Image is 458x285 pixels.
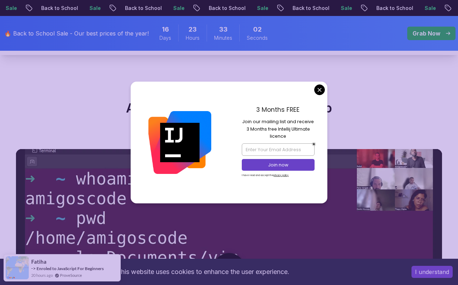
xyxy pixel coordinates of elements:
span: Seconds [247,34,268,42]
p: Sale [22,5,45,12]
div: This website uses cookies to enhance the user experience. [5,264,401,280]
button: Accept cookies [411,266,453,278]
img: provesource social proof notification image [6,256,29,279]
span: 2 Seconds [253,24,262,34]
span: Fatiha [31,259,47,265]
p: Discover more details about the bootcamp [110,119,348,129]
span: -> [31,265,36,271]
span: 20 hours ago [31,272,53,278]
span: 16 Days [162,24,169,34]
p: Back to School [393,5,441,12]
span: 23 Hours [189,24,197,34]
p: Back to School [58,5,106,12]
p: Sale [190,5,212,12]
p: Back to School [141,5,190,12]
a: ProveSource [60,272,82,278]
p: Back to School [225,5,273,12]
p: Grab Now [413,29,440,38]
span: Days [159,34,171,42]
a: Enroled to JavaScript For Beginners [37,266,104,271]
span: Hours [186,34,200,42]
p: Sale [106,5,129,12]
p: 🔥 Back to School Sale - Our best prices of the year! [4,29,149,38]
p: Sale [273,5,296,12]
p: Back to School [309,5,357,12]
span: 33 Minutes [219,24,228,34]
span: Minutes [214,34,232,42]
p: Sale [357,5,380,12]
